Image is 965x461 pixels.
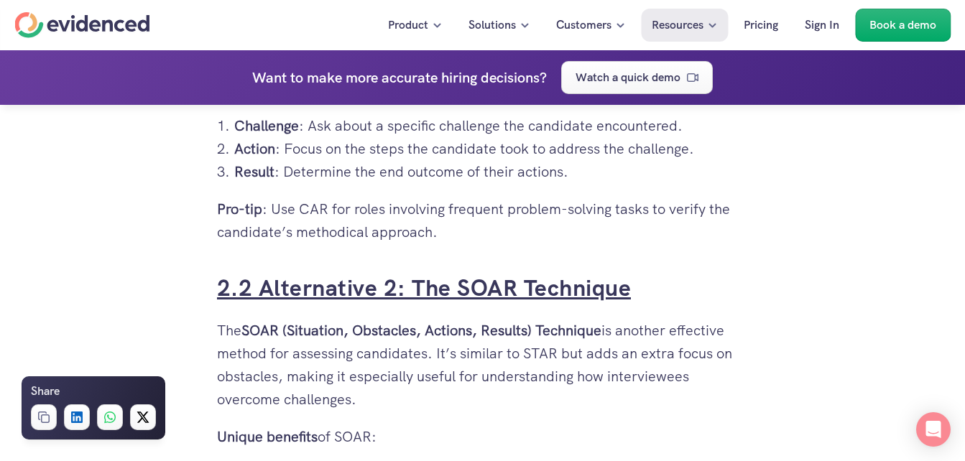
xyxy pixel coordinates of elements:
[561,61,713,94] a: Watch a quick demo
[31,382,60,401] h6: Share
[468,16,516,34] p: Solutions
[217,273,632,303] a: 2.2 Alternative 2: The SOAR Technique
[217,319,749,411] p: The is another effective method for assessing candidates. It’s similar to STAR but adds an extra ...
[794,9,850,42] a: Sign In
[855,9,951,42] a: Book a demo
[652,16,703,34] p: Resources
[234,114,749,137] p: : Ask about a specific challenge the candidate encountered.
[916,412,951,447] div: Open Intercom Messenger
[576,68,680,87] p: Watch a quick demo
[556,16,611,34] p: Customers
[14,12,149,38] a: Home
[234,162,274,181] strong: Result
[217,200,262,218] strong: Pro-tip
[869,16,936,34] p: Book a demo
[217,197,749,243] p: : Use CAR for roles involving frequent problem-solving tasks to verify the candidate’s methodical...
[733,9,789,42] a: Pricing
[252,66,547,89] h4: Want to make more accurate hiring decisions?
[217,427,318,446] strong: Unique benefits
[805,16,839,34] p: Sign In
[234,137,749,160] p: : Focus on the steps the candidate took to address the challenge.
[234,160,749,183] p: : Determine the end outcome of their actions.
[744,16,778,34] p: Pricing
[388,16,428,34] p: Product
[241,321,601,340] strong: SOAR (Situation, Obstacles, Actions, Results) Technique
[234,116,299,135] strong: Challenge
[234,139,275,158] strong: Action
[217,425,749,448] p: of SOAR:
